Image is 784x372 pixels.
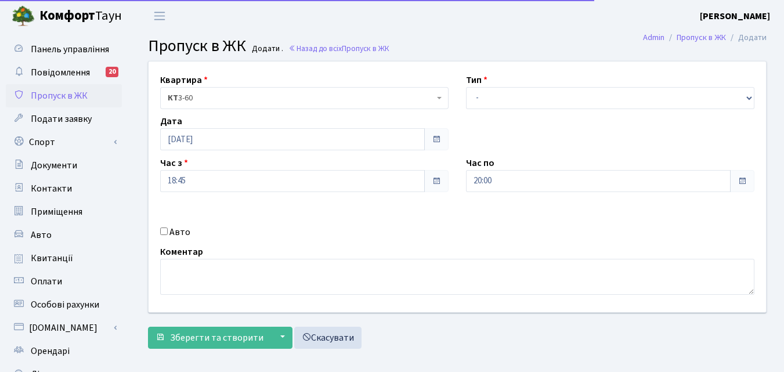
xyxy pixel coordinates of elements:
[160,73,208,87] label: Квартира
[31,252,73,265] span: Квитанції
[6,293,122,316] a: Особові рахунки
[700,9,770,23] a: [PERSON_NAME]
[626,26,784,50] nav: breadcrumb
[250,44,283,54] small: Додати .
[31,113,92,125] span: Подати заявку
[6,247,122,270] a: Квитанції
[31,66,90,79] span: Повідомлення
[466,156,494,170] label: Час по
[6,61,122,84] a: Повідомлення20
[106,67,118,77] div: 20
[6,38,122,61] a: Панель управління
[288,43,389,54] a: Назад до всіхПропуск в ЖК
[31,43,109,56] span: Панель управління
[31,205,82,218] span: Приміщення
[39,6,122,26] span: Таун
[170,331,263,344] span: Зберегти та створити
[6,131,122,154] a: Спорт
[160,87,449,109] span: <b>КТ</b>&nbsp;&nbsp;&nbsp;&nbsp;3-60
[169,225,190,239] label: Авто
[31,182,72,195] span: Контакти
[148,34,246,57] span: Пропуск в ЖК
[145,6,174,26] button: Переключити навігацію
[31,298,99,311] span: Особові рахунки
[700,10,770,23] b: [PERSON_NAME]
[12,5,35,28] img: logo.png
[160,245,203,259] label: Коментар
[6,223,122,247] a: Авто
[643,31,664,44] a: Admin
[31,159,77,172] span: Документи
[6,340,122,363] a: Орендарі
[39,6,95,25] b: Комфорт
[6,84,122,107] a: Пропуск в ЖК
[466,73,487,87] label: Тип
[342,43,389,54] span: Пропуск в ЖК
[168,92,178,104] b: КТ
[294,327,362,349] a: Скасувати
[726,31,767,44] li: Додати
[148,327,271,349] button: Зберегти та створити
[160,114,182,128] label: Дата
[6,154,122,177] a: Документи
[6,107,122,131] a: Подати заявку
[6,270,122,293] a: Оплати
[31,89,88,102] span: Пропуск в ЖК
[6,200,122,223] a: Приміщення
[31,229,52,241] span: Авто
[6,177,122,200] a: Контакти
[31,275,62,288] span: Оплати
[160,156,188,170] label: Час з
[168,92,434,104] span: <b>КТ</b>&nbsp;&nbsp;&nbsp;&nbsp;3-60
[31,345,70,357] span: Орендарі
[6,316,122,340] a: [DOMAIN_NAME]
[677,31,726,44] a: Пропуск в ЖК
